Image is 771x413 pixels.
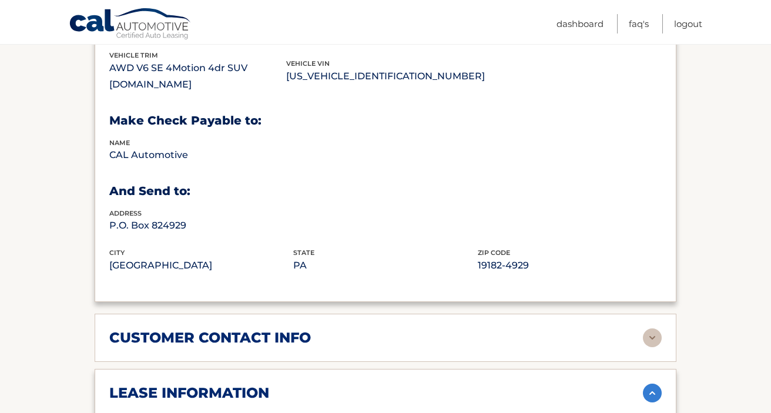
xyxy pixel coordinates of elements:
p: 19182-4929 [478,257,662,274]
a: Dashboard [557,14,604,33]
p: P.O. Box 824929 [109,217,293,234]
a: FAQ's [629,14,649,33]
h3: Make Check Payable to: [109,113,662,128]
span: city [109,249,125,257]
img: accordion-rest.svg [643,328,662,347]
span: zip code [478,249,510,257]
a: Logout [674,14,702,33]
p: AWD V6 SE 4Motion 4dr SUV [DOMAIN_NAME] [109,60,286,93]
h2: lease information [109,384,269,402]
h2: customer contact info [109,329,311,347]
p: PA [293,257,477,274]
p: [GEOGRAPHIC_DATA] [109,257,293,274]
span: vehicle trim [109,51,158,59]
h3: And Send to: [109,184,662,199]
p: CAL Automotive [109,147,293,163]
span: address [109,209,142,217]
p: [US_VEHICLE_IDENTIFICATION_NUMBER] [286,68,485,85]
img: accordion-active.svg [643,384,662,402]
span: vehicle vin [286,59,330,68]
span: state [293,249,314,257]
span: name [109,139,130,147]
a: Cal Automotive [69,8,192,42]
